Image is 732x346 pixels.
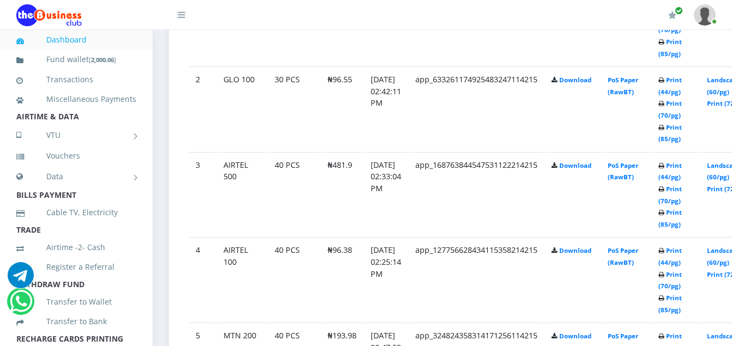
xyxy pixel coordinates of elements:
td: 40 PCS [268,237,320,321]
a: Vouchers [16,143,136,168]
a: Chat for support [8,270,34,288]
a: Print (70/pg) [658,99,682,119]
a: Transfer to Bank [16,309,136,334]
td: [DATE] 02:33:04 PM [364,152,408,236]
a: Print (85/pg) [658,123,682,143]
a: Print (44/pg) [658,246,682,266]
a: Print (70/pg) [658,270,682,290]
a: Print (44/pg) [658,161,682,181]
a: Chat for support [10,296,32,314]
a: Register a Referral [16,254,136,280]
a: Download [559,246,591,254]
a: Miscellaneous Payments [16,87,136,112]
a: Download [559,332,591,340]
td: GLO 100 [217,66,267,151]
a: Download [559,76,591,84]
td: app_168763844547531122214215 [409,152,544,236]
a: Print (85/pg) [658,208,682,228]
b: 2,000.06 [91,56,114,64]
a: Transfer to Wallet [16,289,136,314]
a: Download [559,161,591,169]
a: PoS Paper (RawBT) [608,246,638,266]
td: ₦96.38 [321,237,363,321]
a: Transactions [16,67,136,92]
td: 30 PCS [268,66,320,151]
a: Print (85/pg) [658,294,682,314]
a: PoS Paper (RawBT) [608,161,638,181]
img: Logo [16,4,82,26]
td: ₦481.9 [321,152,363,236]
a: VTU [16,122,136,149]
td: 3 [189,152,216,236]
a: Data [16,163,136,190]
span: Renew/Upgrade Subscription [675,7,683,15]
td: 40 PCS [268,152,320,236]
td: AIRTEL 100 [217,237,267,321]
td: [DATE] 02:25:14 PM [364,237,408,321]
a: Cable TV, Electricity [16,200,136,225]
td: app_127756628434115358214215 [409,237,544,321]
small: [ ] [89,56,116,64]
td: ₦96.55 [321,66,363,151]
a: Fund wallet[2,000.06] [16,47,136,72]
a: Dashboard [16,27,136,52]
a: Airtime -2- Cash [16,235,136,260]
a: Print (85/pg) [658,38,682,58]
td: app_633261174925483247114215 [409,66,544,151]
a: Print (70/pg) [658,185,682,205]
a: Print (44/pg) [658,76,682,96]
td: 4 [189,237,216,321]
img: User [694,4,716,26]
td: [DATE] 02:42:11 PM [364,66,408,151]
a: PoS Paper (RawBT) [608,76,638,96]
td: AIRTEL 500 [217,152,267,236]
i: Renew/Upgrade Subscription [668,11,676,20]
td: 2 [189,66,216,151]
